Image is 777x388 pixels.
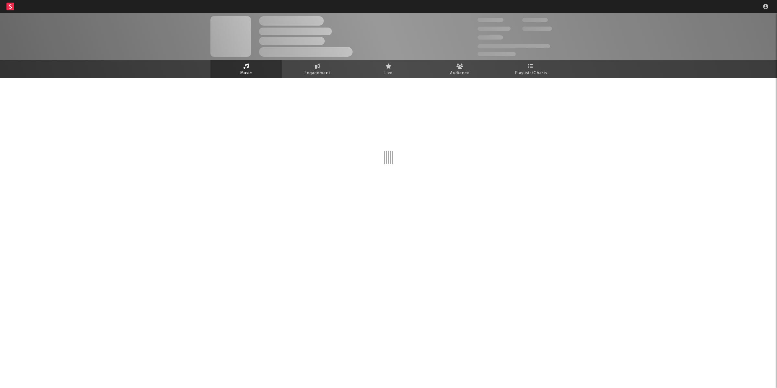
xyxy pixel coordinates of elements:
[478,18,503,22] span: 300,000
[450,69,470,77] span: Audience
[478,27,511,31] span: 50,000,000
[522,18,548,22] span: 100,000
[240,69,252,77] span: Music
[210,60,282,78] a: Music
[353,60,424,78] a: Live
[515,69,547,77] span: Playlists/Charts
[478,52,516,56] span: Jump Score: 85.0
[478,35,503,40] span: 100,000
[495,60,567,78] a: Playlists/Charts
[304,69,330,77] span: Engagement
[282,60,353,78] a: Engagement
[384,69,393,77] span: Live
[522,27,552,31] span: 1,000,000
[424,60,495,78] a: Audience
[478,44,550,48] span: 50,000,000 Monthly Listeners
